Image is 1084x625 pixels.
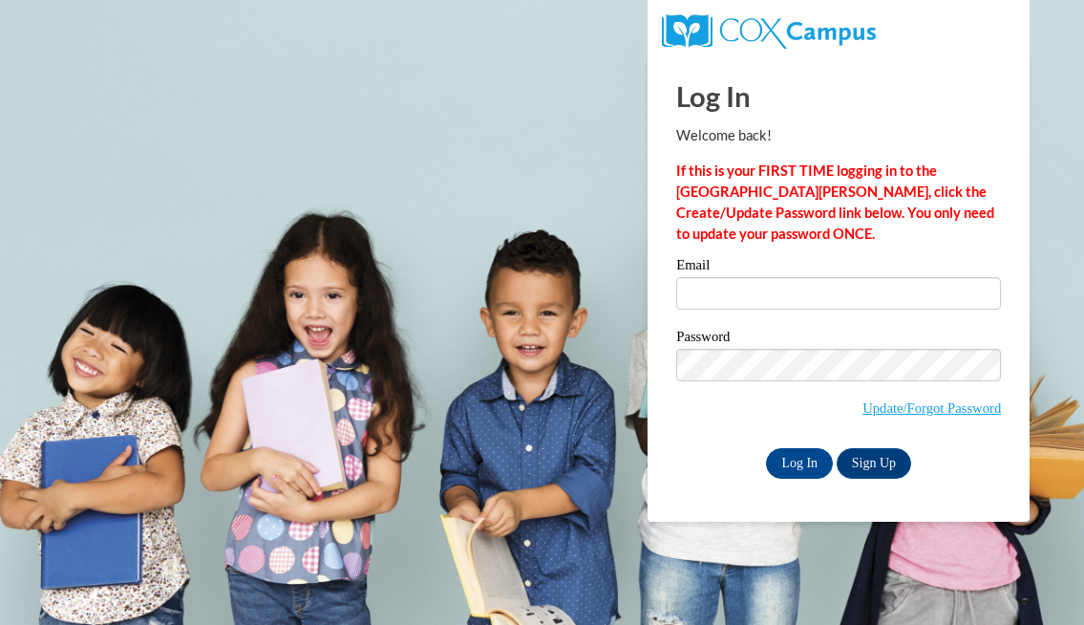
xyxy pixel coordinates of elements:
label: Email [676,258,1001,277]
img: COX Campus [662,14,875,49]
a: Sign Up [837,448,911,479]
h1: Log In [676,76,1001,116]
strong: If this is your FIRST TIME logging in to the [GEOGRAPHIC_DATA][PERSON_NAME], click the Create/Upd... [676,162,994,242]
label: Password [676,330,1001,349]
p: Welcome back! [676,125,1001,146]
input: Log In [766,448,833,479]
a: COX Campus [662,22,875,38]
a: Update/Forgot Password [862,400,1001,416]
